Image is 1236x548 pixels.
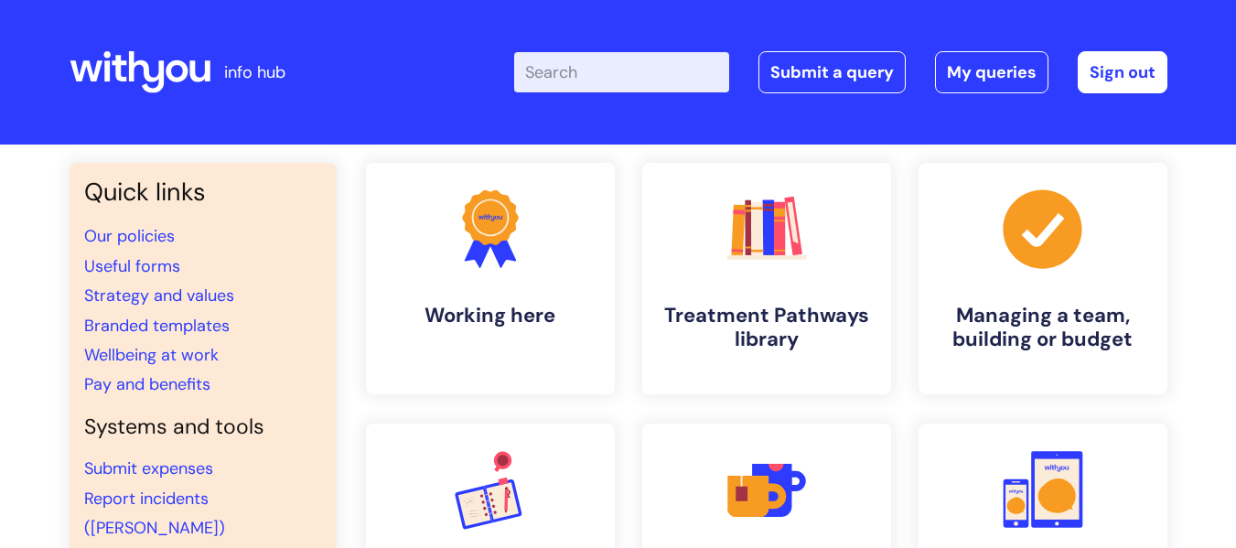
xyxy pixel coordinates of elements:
[84,488,225,539] a: Report incidents ([PERSON_NAME])
[642,163,891,394] a: Treatment Pathways library
[84,344,219,366] a: Wellbeing at work
[919,163,1167,394] a: Managing a team, building or budget
[84,177,322,207] h3: Quick links
[84,255,180,277] a: Useful forms
[366,163,615,394] a: Working here
[657,304,876,352] h4: Treatment Pathways library
[84,315,230,337] a: Branded templates
[758,51,906,93] a: Submit a query
[84,373,210,395] a: Pay and benefits
[84,457,213,479] a: Submit expenses
[84,225,175,247] a: Our policies
[514,52,729,92] input: Search
[935,51,1048,93] a: My queries
[514,51,1167,93] div: | -
[933,304,1153,352] h4: Managing a team, building or budget
[381,304,600,328] h4: Working here
[224,58,285,87] p: info hub
[1078,51,1167,93] a: Sign out
[84,414,322,440] h4: Systems and tools
[84,285,234,306] a: Strategy and values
